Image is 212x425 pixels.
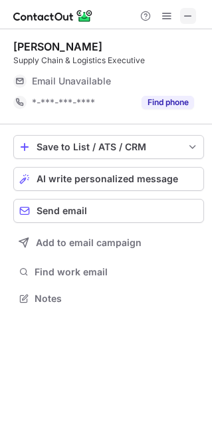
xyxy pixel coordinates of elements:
[13,263,204,281] button: Find work email
[13,199,204,223] button: Send email
[13,135,204,159] button: save-profile-one-click
[13,231,204,255] button: Add to email campaign
[35,293,199,305] span: Notes
[37,142,181,152] div: Save to List / ATS / CRM
[13,289,204,308] button: Notes
[13,8,93,24] img: ContactOut v5.3.10
[13,167,204,191] button: AI write personalized message
[13,55,204,67] div: Supply Chain & Logistics Executive
[142,96,194,109] button: Reveal Button
[35,266,199,278] span: Find work email
[36,237,142,248] span: Add to email campaign
[32,75,111,87] span: Email Unavailable
[37,174,178,184] span: AI write personalized message
[37,206,87,216] span: Send email
[13,40,102,53] div: [PERSON_NAME]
